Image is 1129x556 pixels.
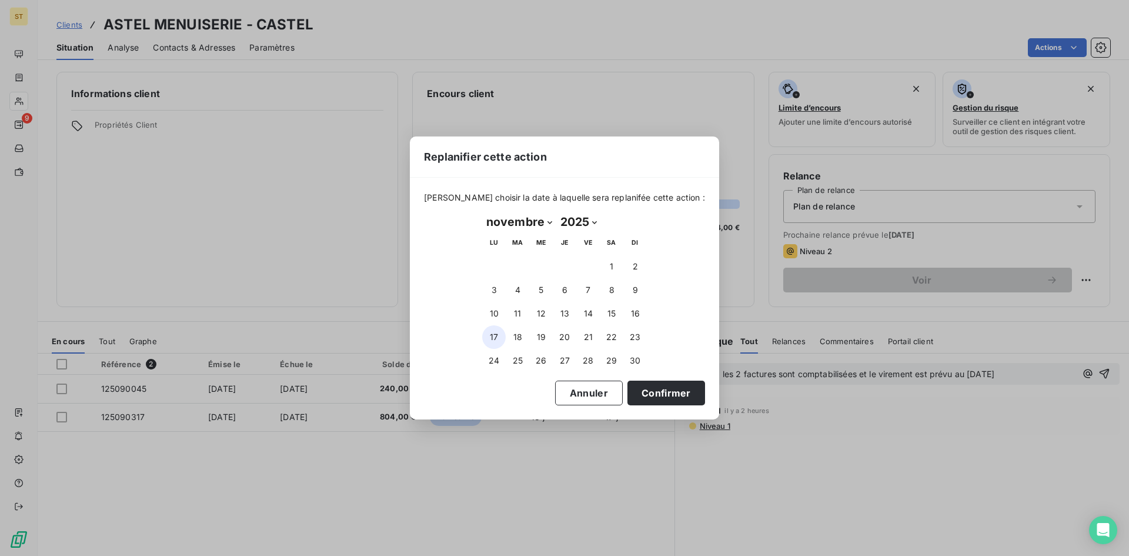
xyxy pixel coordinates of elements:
[623,255,647,278] button: 2
[529,325,553,349] button: 19
[623,278,647,302] button: 9
[600,325,623,349] button: 22
[1089,516,1117,544] div: Open Intercom Messenger
[600,231,623,255] th: samedi
[482,349,506,372] button: 24
[424,149,547,165] span: Replanifier cette action
[506,302,529,325] button: 11
[553,349,576,372] button: 27
[482,325,506,349] button: 17
[553,325,576,349] button: 20
[576,302,600,325] button: 14
[627,381,705,405] button: Confirmer
[482,302,506,325] button: 10
[623,231,647,255] th: dimanche
[576,325,600,349] button: 21
[600,278,623,302] button: 8
[506,325,529,349] button: 18
[482,231,506,255] th: lundi
[600,302,623,325] button: 15
[506,231,529,255] th: mardi
[555,381,623,405] button: Annuler
[482,278,506,302] button: 3
[529,302,553,325] button: 12
[576,231,600,255] th: vendredi
[529,278,553,302] button: 5
[553,231,576,255] th: jeudi
[529,349,553,372] button: 26
[553,278,576,302] button: 6
[506,349,529,372] button: 25
[506,278,529,302] button: 4
[424,192,705,204] span: [PERSON_NAME] choisir la date à laquelle sera replanifée cette action :
[623,349,647,372] button: 30
[623,302,647,325] button: 16
[529,231,553,255] th: mercredi
[576,349,600,372] button: 28
[600,255,623,278] button: 1
[576,278,600,302] button: 7
[600,349,623,372] button: 29
[553,302,576,325] button: 13
[623,325,647,349] button: 23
